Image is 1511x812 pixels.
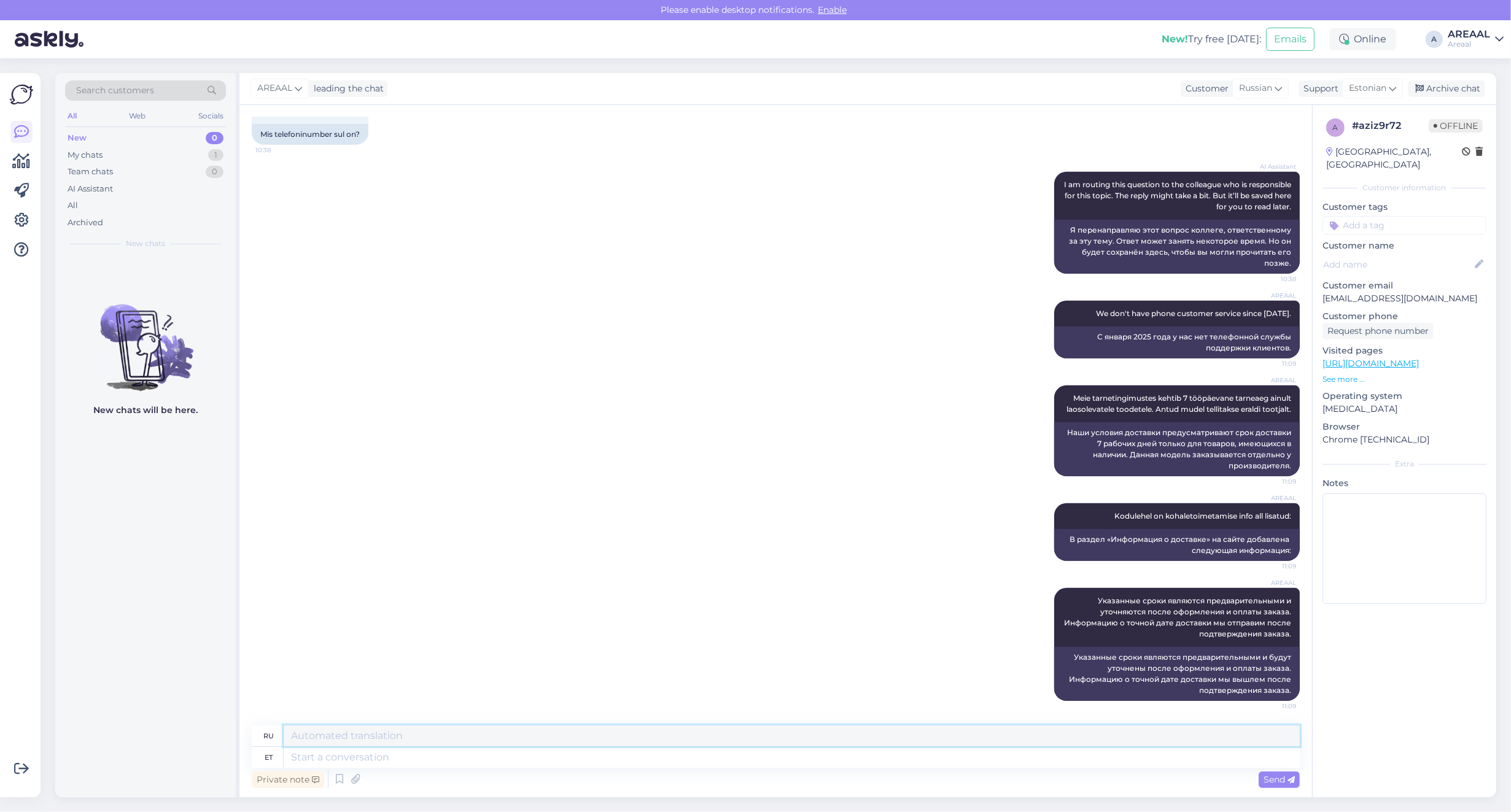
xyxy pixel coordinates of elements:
[1064,596,1293,638] span: Указанные сроки являются предварительными и уточняются после оформления и оплаты заказа. Информац...
[1323,344,1486,357] p: Visited pages
[1323,279,1486,292] p: Customer email
[1329,28,1396,50] div: Online
[1323,420,1486,433] p: Browser
[1162,33,1188,45] b: New!
[814,4,850,15] span: Enable
[68,149,103,161] div: My chats
[1448,39,1490,49] div: Areaal
[1250,359,1296,368] span: 11:09
[65,108,79,124] div: All
[1323,403,1486,416] p: [MEDICAL_DATA]
[1250,162,1296,171] span: AI Assistant
[1448,29,1490,39] div: AREAAL
[1239,82,1272,95] span: Russian
[1323,433,1486,446] p: Chrome [TECHNICAL_ID]
[1250,493,1296,503] span: AREAAL
[1299,82,1338,95] div: Support
[1054,529,1300,561] div: В раздел «Информация о доставке» на сайте добавлена ​​следующая информация:
[309,82,384,95] div: leading the chat
[252,124,368,145] div: Mis telefoninumber sul on?
[1429,119,1483,133] span: Offline
[76,84,154,97] span: Search customers
[1323,292,1486,305] p: [EMAIL_ADDRESS][DOMAIN_NAME]
[206,166,223,178] div: 0
[1114,511,1291,520] span: Kodulehel on kohaletoimetamise info all lisatud:
[68,217,103,229] div: Archived
[1323,201,1486,214] p: Customer tags
[252,771,324,788] div: Private note
[1096,309,1291,318] span: We don't have phone customer service since [DATE].
[1054,220,1300,274] div: Я перенаправляю этот вопрос коллеге, ответственному за эту тему. Ответ может занять некоторое вре...
[1054,422,1300,476] div: Наши условия доставки предусматривают срок доставки 7 рабочих дней только для товаров, имеющихся ...
[1250,291,1296,300] span: AREAAL
[1181,82,1229,95] div: Customer
[93,404,198,417] p: New chats will be here.
[68,199,78,212] div: All
[126,238,165,249] span: New chats
[68,166,113,178] div: Team chats
[10,83,33,106] img: Askly Logo
[1250,578,1296,587] span: AREAAL
[68,132,87,144] div: New
[255,145,301,155] span: 10:38
[1426,31,1443,48] div: A
[265,747,273,768] div: et
[1250,376,1296,385] span: AREAAL
[1323,374,1486,385] p: See more ...
[208,149,223,161] div: 1
[1408,80,1485,97] div: Archive chat
[68,183,113,195] div: AI Assistant
[55,282,236,393] img: No chats
[1054,647,1300,701] div: Указанные сроки являются предварительными и будут уточнены после оформления и оплаты заказа. Инфо...
[1250,702,1296,711] span: 11:09
[1349,82,1386,95] span: Estonian
[1333,123,1338,132] span: a
[1323,477,1486,490] p: Notes
[1066,393,1293,414] span: Meie tarnetingimustes kehtib 7 tööpäevane tarneaeg ainult laosolevatele toodetele. Antud mudel te...
[1323,458,1486,470] div: Extra
[1323,182,1486,193] div: Customer information
[1323,239,1486,252] p: Customer name
[1323,323,1434,339] div: Request phone number
[1054,327,1300,358] div: С января 2025 года у нас нет телефонной службы поддержки клиентов.
[196,108,226,124] div: Socials
[1323,258,1472,271] input: Add name
[263,725,274,746] div: ru
[1250,477,1296,486] span: 11:09
[127,108,149,124] div: Web
[1448,29,1504,49] a: AREAALAreaal
[1250,274,1296,284] span: 10:38
[1323,310,1486,323] p: Customer phone
[1326,145,1462,171] div: [GEOGRAPHIC_DATA], [GEOGRAPHIC_DATA]
[1323,216,1486,234] input: Add a tag
[1323,390,1486,403] p: Operating system
[257,82,292,95] span: AREAAL
[1266,28,1315,51] button: Emails
[1162,32,1261,47] div: Try free [DATE]:
[1264,774,1295,785] span: Send
[206,132,223,144] div: 0
[1323,358,1419,369] a: [URL][DOMAIN_NAME]
[1250,562,1296,571] span: 11:09
[1064,180,1293,211] span: I am routing this question to the colleague who is responsible for this topic. The reply might ta...
[1352,118,1429,133] div: # aziz9r72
